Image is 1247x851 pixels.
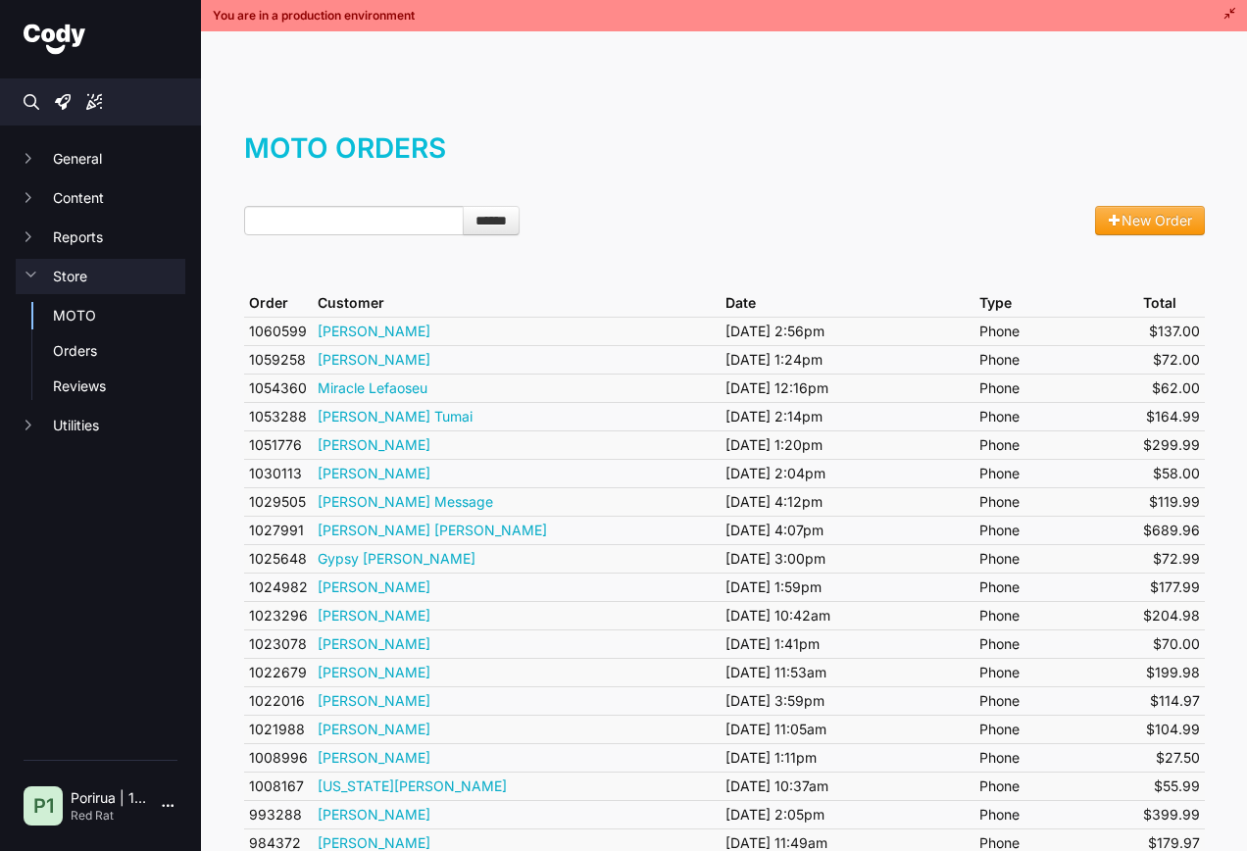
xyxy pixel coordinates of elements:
[318,806,430,823] a: [PERSON_NAME]
[318,408,473,425] a: [PERSON_NAME] Tumai
[974,629,1138,658] td: Phone
[244,402,313,430] td: 1053288
[1138,374,1205,402] td: $62.00
[16,408,185,443] button: Utilities
[318,777,507,794] a: [US_STATE][PERSON_NAME]
[974,743,1138,772] td: Phone
[244,345,313,374] td: 1059258
[721,544,973,573] td: [DATE] 3:00pm
[721,573,973,601] td: [DATE] 1:59pm
[318,692,430,709] a: [PERSON_NAME]
[1138,658,1205,686] td: $199.98
[318,436,430,453] a: [PERSON_NAME]
[318,493,493,510] a: [PERSON_NAME] Message
[974,459,1138,487] td: Phone
[1138,402,1205,430] td: $164.99
[318,721,430,737] a: [PERSON_NAME]
[318,323,430,339] a: [PERSON_NAME]
[1138,430,1205,459] td: $299.99
[71,788,146,808] p: Porirua | 1305
[1138,601,1205,629] td: $204.98
[974,402,1138,430] td: Phone
[721,430,973,459] td: [DATE] 1:20pm
[244,289,313,318] th: Order
[318,607,430,624] a: [PERSON_NAME]
[244,374,313,402] td: 1054360
[244,686,313,715] td: 1022016
[53,306,185,325] a: MOTO
[318,379,427,396] a: Miracle Lefaoseu
[1138,345,1205,374] td: $72.00
[244,544,313,573] td: 1025648
[721,800,973,828] td: [DATE] 2:05pm
[1138,686,1205,715] td: $114.97
[53,341,185,361] a: Orders
[974,686,1138,715] td: Phone
[974,715,1138,743] td: Phone
[1138,516,1205,544] td: $689.96
[721,686,973,715] td: [DATE] 3:59pm
[974,573,1138,601] td: Phone
[71,808,146,824] p: Red Rat
[1138,800,1205,828] td: $399.99
[721,345,973,374] td: [DATE] 1:24pm
[318,749,430,766] a: [PERSON_NAME]
[318,834,430,851] a: [PERSON_NAME]
[974,658,1138,686] td: Phone
[1138,715,1205,743] td: $104.99
[16,259,185,294] button: Store
[1138,487,1205,516] td: $119.99
[1138,459,1205,487] td: $58.00
[244,715,313,743] td: 1021988
[721,317,973,345] td: [DATE] 2:56pm
[1095,206,1205,235] a: New Order
[244,430,313,459] td: 1051776
[974,345,1138,374] td: Phone
[1138,317,1205,345] td: $137.00
[318,522,547,538] a: [PERSON_NAME] [PERSON_NAME]
[1138,629,1205,658] td: $70.00
[1138,289,1205,318] th: Total
[244,743,313,772] td: 1008996
[1138,573,1205,601] td: $177.99
[721,629,973,658] td: [DATE] 1:41pm
[244,459,313,487] td: 1030113
[318,465,430,481] a: [PERSON_NAME]
[16,180,185,216] button: Content
[1138,544,1205,573] td: $72.99
[244,487,313,516] td: 1029505
[721,743,973,772] td: [DATE] 1:11pm
[974,601,1138,629] td: Phone
[244,601,313,629] td: 1023296
[721,459,973,487] td: [DATE] 2:04pm
[721,601,973,629] td: [DATE] 10:42am
[974,430,1138,459] td: Phone
[721,516,973,544] td: [DATE] 4:07pm
[721,487,973,516] td: [DATE] 4:12pm
[53,376,185,396] a: Reviews
[244,317,313,345] td: 1060599
[1138,772,1205,800] td: $55.99
[318,578,430,595] a: [PERSON_NAME]
[318,351,430,368] a: [PERSON_NAME]
[318,635,430,652] a: [PERSON_NAME]
[244,128,1205,187] h1: MOTO Orders
[16,141,185,176] button: General
[244,772,313,800] td: 1008167
[244,658,313,686] td: 1022679
[1138,743,1205,772] td: $27.50
[244,573,313,601] td: 1024982
[244,800,313,828] td: 993288
[974,317,1138,345] td: Phone
[721,374,973,402] td: [DATE] 12:16pm
[974,772,1138,800] td: Phone
[974,289,1138,318] th: Type
[721,402,973,430] td: [DATE] 2:14pm
[318,664,430,680] a: [PERSON_NAME]
[721,772,973,800] td: [DATE] 10:37am
[974,374,1138,402] td: Phone
[974,544,1138,573] td: Phone
[974,800,1138,828] td: Phone
[244,516,313,544] td: 1027991
[721,715,973,743] td: [DATE] 11:05am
